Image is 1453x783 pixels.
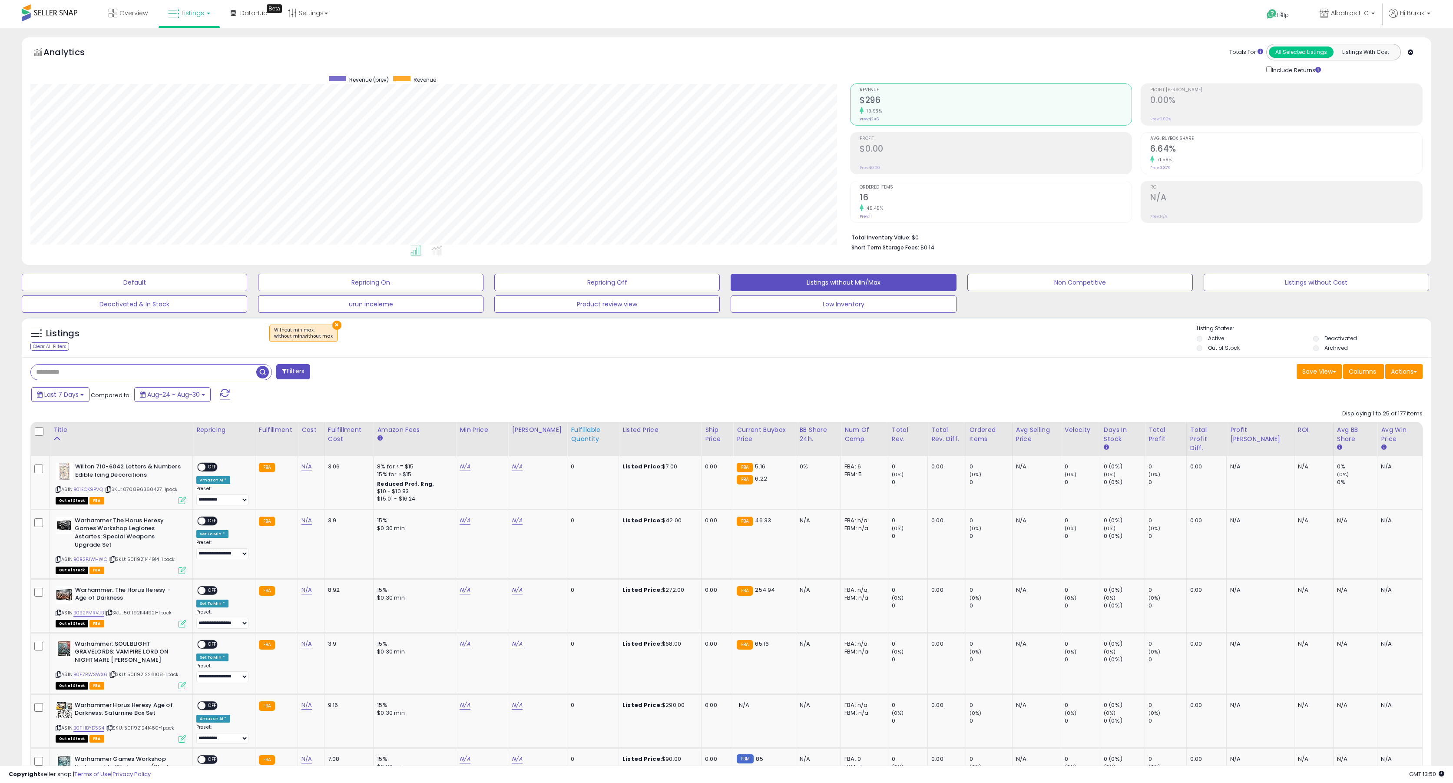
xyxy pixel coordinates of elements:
[494,295,720,313] button: Product review view
[1190,517,1220,524] div: 0.00
[1343,364,1384,379] button: Columns
[1148,478,1186,486] div: 0
[512,425,563,435] div: [PERSON_NAME]
[622,516,662,524] b: Listed Price:
[970,594,982,601] small: (0%)
[571,463,612,471] div: 0
[182,9,204,17] span: Listings
[276,364,310,379] button: Filters
[196,476,230,484] div: Amazon AI *
[196,609,248,629] div: Preset:
[1148,594,1161,601] small: (0%)
[1277,11,1289,19] span: Help
[860,185,1132,190] span: Ordered Items
[931,425,962,444] div: Total Rev. Diff.
[864,108,882,114] small: 19.93%
[30,342,69,351] div: Clear All Filters
[755,516,771,524] span: 46.33
[56,640,186,688] div: ASIN:
[1337,478,1377,486] div: 0%
[1104,532,1145,540] div: 0 (0%)
[1337,463,1377,471] div: 0%
[970,463,1012,471] div: 0
[1260,2,1306,28] a: Help
[970,478,1012,486] div: 0
[377,463,449,471] div: 8% for <= $15
[755,462,765,471] span: 5.16
[1389,9,1430,28] a: Hi Burak
[931,640,959,648] div: 0.00
[1065,425,1096,435] div: Velocity
[1148,463,1186,471] div: 0
[377,517,449,524] div: 15%
[44,390,79,399] span: Last 7 Days
[56,517,186,573] div: ASIN:
[56,517,73,534] img: 416y1l1RFPL._SL40_.jpg
[1150,136,1422,141] span: Avg. Buybox Share
[892,586,927,594] div: 0
[1104,425,1141,444] div: Days In Stock
[75,640,180,667] b: Warhammer: SOULBLIGHT GRAVELORDS: VAMPIRE LORD ON NIGHTMARE [PERSON_NAME]
[113,770,151,778] a: Privacy Policy
[377,495,449,503] div: $15.01 - $16.24
[864,205,883,212] small: 45.45%
[512,516,522,525] a: N/A
[73,556,107,563] a: B0B2PJWHWC
[1148,425,1183,444] div: Total Profit
[1337,471,1349,478] small: (0%)
[73,609,104,617] a: B0B2PMRVJB
[705,517,726,524] div: 0.00
[967,274,1193,291] button: Non Competitive
[1298,517,1327,524] div: N/A
[91,391,131,399] span: Compared to:
[1197,325,1431,333] p: Listing States:
[75,517,180,551] b: Warhammer The Horus Heresy Games Workshop Legiones Astartes: Special Weapons Upgrade Set
[205,640,219,648] span: OFF
[196,530,228,538] div: Set To Min *
[196,425,252,435] div: Repricing
[75,586,181,604] b: Warhammer: The Horus Heresy - Age of Darkness
[460,640,470,648] a: N/A
[512,640,522,648] a: N/A
[737,586,753,596] small: FBA
[56,586,186,627] div: ASIN:
[622,640,695,648] div: $68.00
[377,471,449,478] div: 15% for > $15
[1150,116,1171,122] small: Prev: 0.00%
[622,586,662,594] b: Listed Price:
[1190,640,1220,648] div: 0.00
[970,640,1012,648] div: 0
[1104,640,1145,648] div: 0 (0%)
[1104,602,1145,610] div: 0 (0%)
[571,425,615,444] div: Fulfillable Quantity
[1148,471,1161,478] small: (0%)
[196,540,248,559] div: Preset:
[258,274,483,291] button: Repricing On
[970,471,982,478] small: (0%)
[73,486,103,493] a: B01EOK9PVQ
[844,524,881,532] div: FBM: n/a
[56,586,73,604] img: 51hneSCJEdL._SL40_.jpg
[105,609,172,616] span: | SKU: 5011921144921-1pack
[892,478,927,486] div: 0
[1065,532,1100,540] div: 0
[571,586,612,594] div: 0
[46,328,79,340] h5: Listings
[970,517,1012,524] div: 0
[1104,594,1116,601] small: (0%)
[56,463,73,480] img: 41QfqNDK4EL._SL40_.jpg
[737,517,753,526] small: FBA
[970,525,982,532] small: (0%)
[1065,478,1100,486] div: 0
[1104,463,1145,471] div: 0 (0%)
[377,435,382,442] small: Amazon Fees.
[737,475,753,484] small: FBA
[301,701,312,710] a: N/A
[1230,586,1288,594] div: N/A
[892,471,904,478] small: (0%)
[1065,517,1100,524] div: 0
[377,480,434,488] b: Reduced Prof. Rng.
[259,640,275,650] small: FBA
[205,464,219,471] span: OFF
[56,463,186,503] div: ASIN:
